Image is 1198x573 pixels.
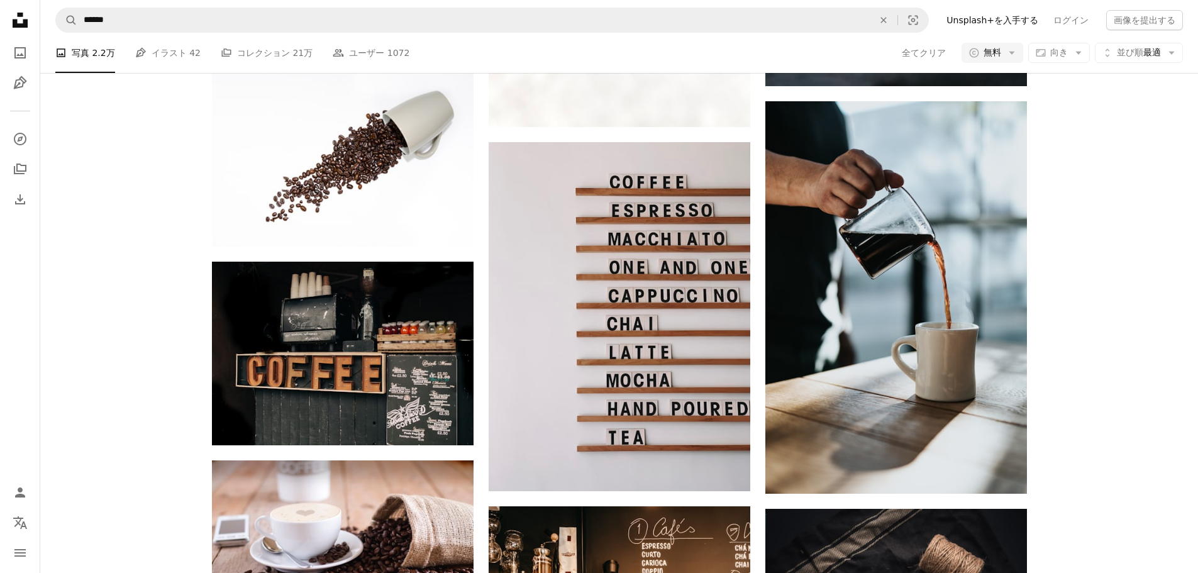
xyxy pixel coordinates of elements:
span: 21万 [292,46,313,60]
button: 並び順最適 [1095,43,1183,63]
a: Unsplash+を入手する [939,10,1046,30]
a: ドリンクの壁の装飾 [489,311,750,322]
button: 言語 [8,510,33,535]
a: ログイン / 登録する [8,480,33,505]
button: メニュー [8,540,33,565]
a: 写真 [8,40,33,65]
span: 向き [1050,47,1068,57]
img: ドリンクの壁の装飾 [489,142,750,491]
span: 最適 [1117,47,1161,59]
a: コレクション 21万 [221,33,313,73]
span: 1072 [387,46,410,60]
a: コレクション [8,157,33,182]
button: 全てクリア [870,8,897,32]
img: 昼間、茶色の木製のテーブルに置かれた白い陶器のマグカップにブラックコーヒーを注ぐ人 [765,101,1027,494]
a: 探す [8,126,33,152]
a: 灰色のセラミックマグカップの横のコーヒー豆 [212,154,474,165]
a: イラスト [8,70,33,96]
img: 灰色のセラミックマグカップの横のコーヒー豆 [212,74,474,247]
form: サイト内でビジュアルを探す [55,8,929,33]
button: 全てクリア [901,43,946,63]
button: ビジュアル検索 [898,8,928,32]
a: ホーム — Unsplash [8,8,33,35]
button: 無料 [962,43,1023,63]
a: ダウンロード履歴 [8,187,33,212]
a: テーブルの上のコーヒー豆 [212,542,474,553]
a: ユーザー 1072 [333,33,409,73]
button: Unsplashで検索する [56,8,77,32]
span: 並び順 [1117,47,1143,57]
img: ポスター横の茶色のコーヒー看板 [212,262,474,445]
button: 向き [1028,43,1090,63]
span: 無料 [984,47,1001,59]
a: 昼間、茶色の木製のテーブルに置かれた白い陶器のマグカップにブラックコーヒーを注ぐ人 [765,292,1027,303]
span: 42 [189,46,201,60]
a: ポスター横の茶色のコーヒー看板 [212,348,474,359]
a: ログイン [1046,10,1096,30]
button: 画像を提出する [1106,10,1183,30]
a: イラスト 42 [135,33,201,73]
